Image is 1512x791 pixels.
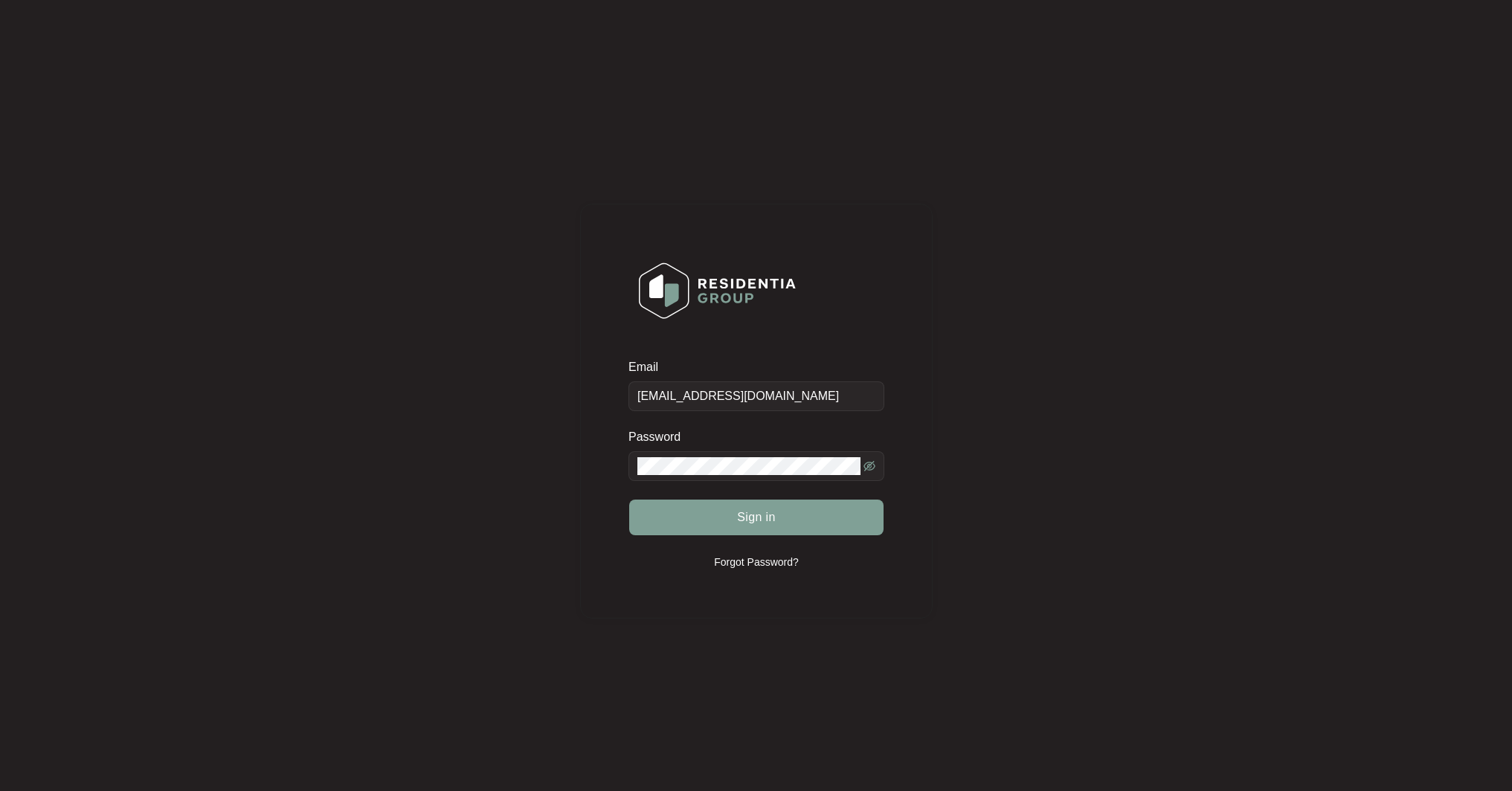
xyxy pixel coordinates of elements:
span: eye-invisible [863,460,875,472]
img: Login Logo [629,253,805,329]
span: Sign in [737,508,776,526]
p: Forgot Password? [714,555,799,569]
label: Password [628,430,692,445]
button: Sign in [629,500,884,535]
label: Email [628,360,669,375]
input: Password [637,457,860,475]
input: Email [628,381,884,411]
